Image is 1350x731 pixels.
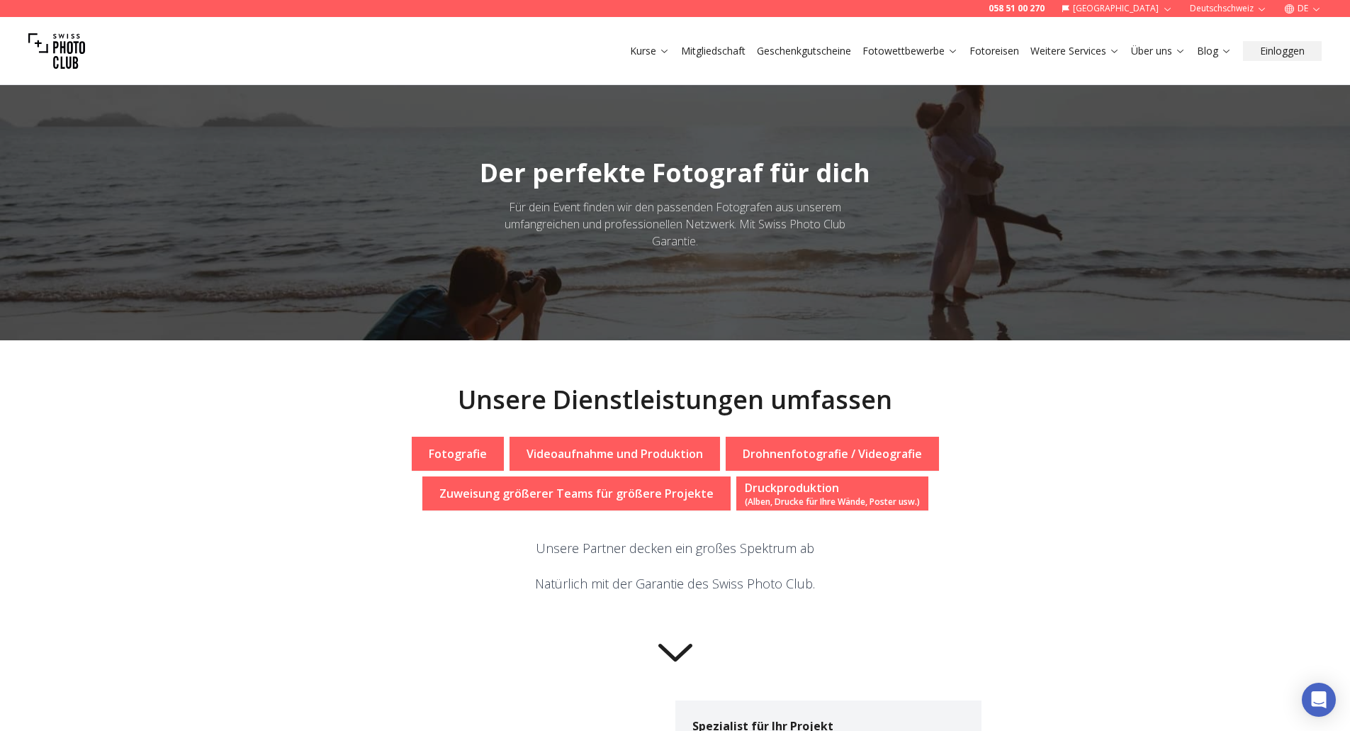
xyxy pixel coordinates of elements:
a: Fotoreisen [969,44,1019,58]
button: Weitere Services [1025,41,1125,61]
p: Videoaufnahme und Produktion [527,445,703,462]
a: Fotowettbewerbe [862,44,958,58]
p: Natürlich mit der Garantie des Swiss Photo Club. [535,574,815,593]
h2: Unsere Dienstleistungen umfassen [458,386,892,414]
div: Druckproduktion [745,479,920,496]
a: Mitgliedschaft [681,44,746,58]
span: Für dein Event finden wir den passenden Fotografen aus unserem umfangreichen und professionellen ... [505,199,845,249]
a: Geschenkgutscheine [757,44,851,58]
p: Fotografie [429,445,487,462]
a: 058 51 00 270 [989,3,1045,14]
a: Weitere Services [1030,44,1120,58]
a: Blog [1197,44,1232,58]
button: Fotowettbewerbe [857,41,964,61]
div: Open Intercom Messenger [1302,683,1336,717]
p: Drohnenfotografie / Videografie [743,445,922,462]
button: Kurse [624,41,675,61]
span: Der perfekte Fotograf für dich [480,155,870,190]
button: Mitgliedschaft [675,41,751,61]
p: Unsere Partner decken ein großes Spektrum ab [535,538,815,558]
button: Einloggen [1243,41,1322,61]
a: Kurse [630,44,670,58]
button: Blog [1191,41,1237,61]
img: Swiss photo club [28,23,85,79]
button: Geschenkgutscheine [751,41,857,61]
a: Über uns [1131,44,1186,58]
button: Über uns [1125,41,1191,61]
span: (Alben, Drucke für Ihre Wände, Poster usw.) [745,496,920,508]
p: Zuweisung größerer Teams für größere Projekte [439,485,714,502]
button: Fotoreisen [964,41,1025,61]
